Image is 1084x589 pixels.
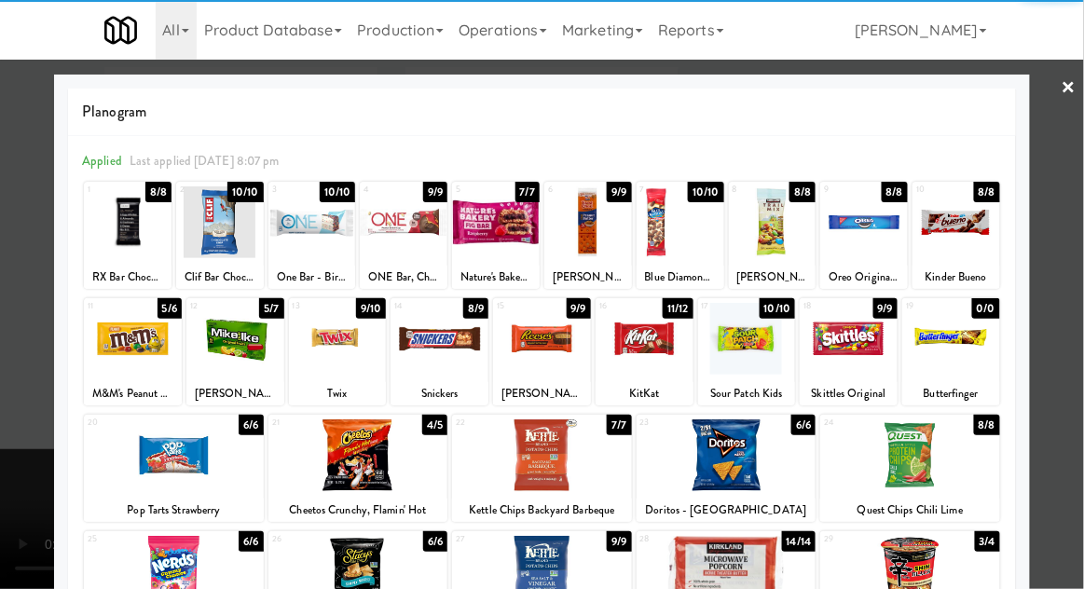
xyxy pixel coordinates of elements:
[176,182,264,289] div: 210/10Clif Bar Chocolate Chip
[82,98,1002,126] span: Planogram
[544,266,632,289] div: [PERSON_NAME] Toast Chee Peanut Butter
[82,152,122,170] span: Applied
[607,182,631,202] div: 9/9
[782,531,816,552] div: 14/14
[452,266,540,289] div: Nature's Bakery Raspberry Fig Bar
[637,266,724,289] div: Blue Diamond Almonds Smokehouse
[824,531,910,547] div: 29
[423,531,447,552] div: 6/6
[596,382,693,405] div: KitKat
[456,531,542,547] div: 27
[820,266,908,289] div: Oreo Original Cookie
[496,382,588,405] div: [PERSON_NAME] Milk Chocolate Peanut Butter
[640,182,680,198] div: 7
[186,298,284,405] div: 125/7[PERSON_NAME] and [PERSON_NAME] Original
[87,382,179,405] div: M&M's Peanut Chocolate
[733,182,773,198] div: 8
[239,531,263,552] div: 6/6
[320,182,356,202] div: 10/10
[87,499,261,522] div: Pop Tarts Strawberry
[640,415,726,431] div: 23
[639,499,814,522] div: Doritos - [GEOGRAPHIC_DATA]
[259,298,283,319] div: 5/7
[145,182,172,202] div: 8/8
[873,298,898,319] div: 9/9
[180,182,220,198] div: 2
[820,415,1000,522] div: 248/8Quest Chips Chili Lime
[493,298,591,405] div: 159/9[PERSON_NAME] Milk Chocolate Peanut Butter
[452,182,540,289] div: 57/7Nature's Bakery Raspberry Fig Bar
[88,182,128,198] div: 1
[455,266,537,289] div: Nature's Bakery Raspberry Fig Bar
[88,415,173,431] div: 20
[422,415,447,435] div: 4/5
[84,382,182,405] div: M&M's Peanut Chocolate
[158,298,182,319] div: 5/6
[912,266,1000,289] div: Kinder Bueno
[179,266,261,289] div: Clif Bar Chocolate Chip
[824,415,910,431] div: 24
[104,14,137,47] img: Micromart
[824,182,864,198] div: 9
[820,499,1000,522] div: Quest Chips Chili Lime
[268,499,448,522] div: Cheetos Crunchy, Flamin' Hot
[912,182,1000,289] div: 108/8Kinder Bueno
[88,531,173,547] div: 25
[1062,60,1077,117] a: ×
[84,499,264,522] div: Pop Tarts Strawberry
[391,298,488,405] div: 148/9Snickers
[268,266,356,289] div: One Bar - Birthday Cake
[363,266,445,289] div: ONE Bar, Chocolate Peanut Butter Cup
[360,266,447,289] div: ONE Bar, Chocolate Peanut Butter Cup
[239,415,263,435] div: 6/6
[800,298,898,405] div: 189/9Skittles Original
[637,499,816,522] div: Doritos - [GEOGRAPHIC_DATA]
[639,266,721,289] div: Blue Diamond Almonds Smokehouse
[360,182,447,289] div: 49/9ONE Bar, Chocolate Peanut Butter Cup
[452,415,632,522] div: 227/7Kettle Chips Backyard Barbeque
[698,298,796,405] div: 1710/10Sour Patch Kids
[732,266,814,289] div: [PERSON_NAME] Trail Mix
[548,182,588,198] div: 6
[974,182,1000,202] div: 8/8
[902,298,1000,405] div: 190/0Butterfinger
[189,382,281,405] div: [PERSON_NAME] and [PERSON_NAME] Original
[760,298,796,319] div: 10/10
[190,298,235,314] div: 12
[607,415,631,435] div: 7/7
[456,182,496,198] div: 5
[272,182,312,198] div: 3
[493,382,591,405] div: [PERSON_NAME] Milk Chocolate Peanut Butter
[130,152,280,170] span: Last applied [DATE] 8:07 pm
[702,298,747,314] div: 17
[271,266,353,289] div: One Bar - Birthday Cake
[791,415,816,435] div: 6/6
[823,499,997,522] div: Quest Chips Chili Lime
[729,266,816,289] div: [PERSON_NAME] Trail Mix
[456,415,542,431] div: 22
[598,382,691,405] div: KitKat
[84,266,172,289] div: RX Bar Chocolate Sea Salt
[729,182,816,289] div: 88/8[PERSON_NAME] Trail Mix
[974,415,1000,435] div: 8/8
[902,382,1000,405] div: Butterfinger
[803,382,895,405] div: Skittles Original
[637,415,816,522] div: 236/6Doritos - [GEOGRAPHIC_DATA]
[905,382,997,405] div: Butterfinger
[698,382,796,405] div: Sour Patch Kids
[544,182,632,289] div: 69/9[PERSON_NAME] Toast Chee Peanut Butter
[289,298,387,405] div: 139/10Twix
[292,382,384,405] div: Twix
[393,382,486,405] div: Snickers
[823,266,905,289] div: Oreo Original Cookie
[391,382,488,405] div: Snickers
[640,531,726,547] div: 28
[515,182,540,202] div: 7/7
[452,499,632,522] div: Kettle Chips Backyard Barbeque
[975,531,1000,552] div: 3/4
[271,499,446,522] div: Cheetos Crunchy, Flamin' Hot
[394,298,439,314] div: 14
[268,415,448,522] div: 214/5Cheetos Crunchy, Flamin' Hot
[688,182,724,202] div: 10/10
[88,298,132,314] div: 11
